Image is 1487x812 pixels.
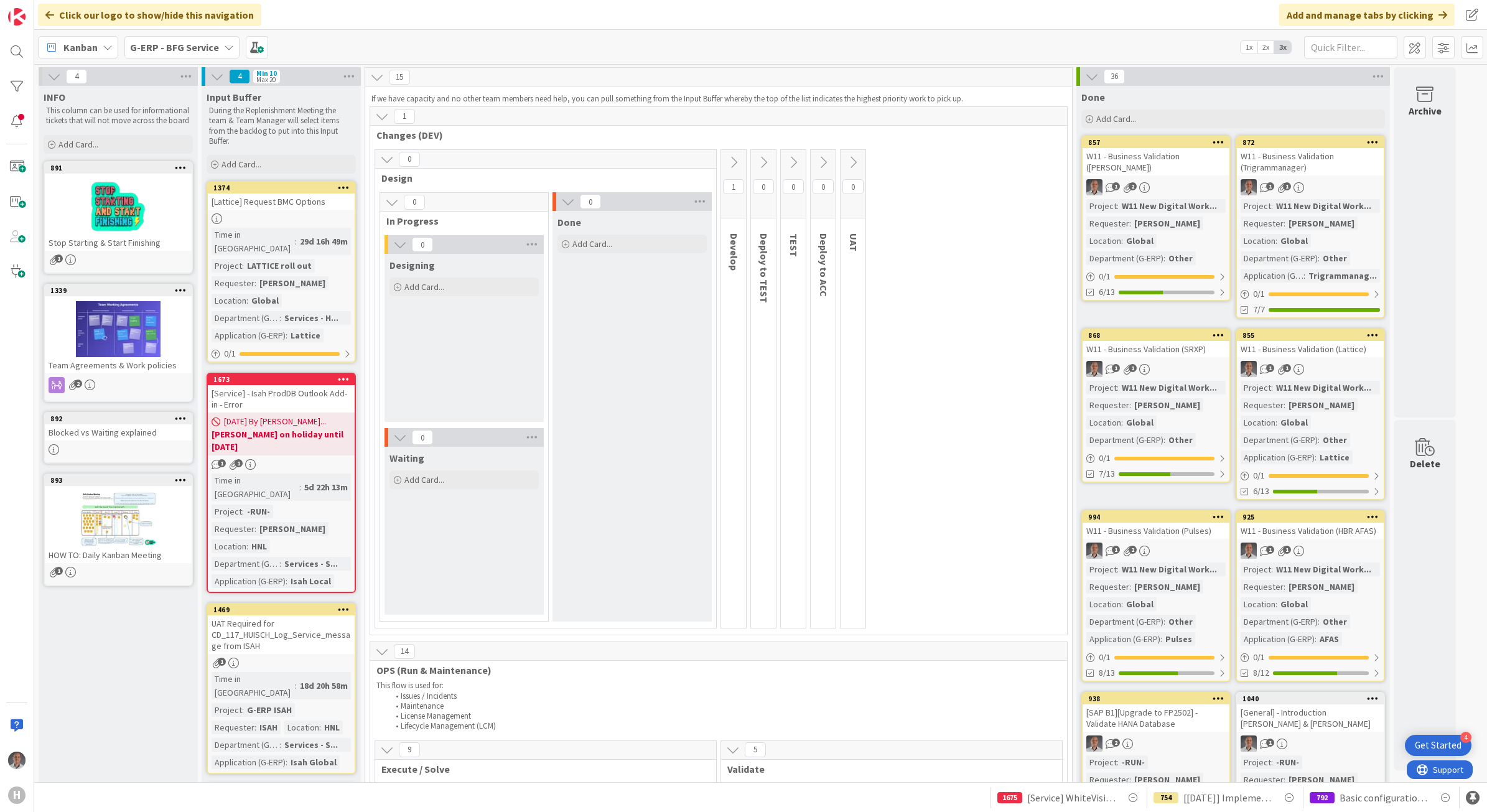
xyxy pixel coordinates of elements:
[1112,546,1120,554] span: 1
[319,721,321,734] span: :
[1241,632,1315,646] div: Application (G-ERP)
[45,285,192,373] div: 1339Team Agreements & Work policies
[1241,615,1318,628] div: Department (G-ERP)
[254,721,256,734] span: :
[1086,234,1121,248] div: Location
[1236,329,1385,500] a: 855W11 - Business Validation (Lattice)PSProject:W11 New Digital Work...Requester:[PERSON_NAME]Loc...
[212,474,299,501] div: Time in [GEOGRAPHIC_DATA]
[212,522,254,536] div: Requester
[45,413,192,424] div: 892
[1117,755,1119,769] span: :
[45,424,192,441] div: Blocked vs Waiting explained
[1284,580,1285,594] span: :
[1083,269,1229,284] div: 0/1
[301,480,351,494] div: 5d 22h 13m
[45,413,192,441] div: 892Blocked vs Waiting explained
[1163,433,1165,447] span: :
[1083,511,1229,539] div: 994W11 - Business Validation (Pulses)
[1242,694,1384,703] div: 1040
[38,4,261,26] div: Click our logo to show/hide this navigation
[55,254,63,263] span: 1
[1123,597,1157,611] div: Global
[321,721,343,734] div: HNL
[130,41,219,54] b: G-ERP - BFG Service
[45,235,192,251] div: Stop Starting & Start Finishing
[1237,137,1384,148] div: 872
[1099,270,1111,283] span: 0 / 1
[1317,450,1353,464] div: Lattice
[1083,523,1229,539] div: W11 - Business Validation (Pulses)
[1237,361,1384,377] div: PS
[1086,773,1129,786] div: Requester
[213,184,355,192] div: 1374
[213,375,355,384] div: 1673
[1320,433,1350,447] div: Other
[1086,615,1163,628] div: Department (G-ERP)
[212,259,242,273] div: Project
[281,557,341,571] div: Services - S...
[1163,615,1165,628] span: :
[1099,286,1115,299] span: 6/13
[1083,735,1229,752] div: PS
[1318,615,1320,628] span: :
[1237,330,1384,357] div: 855W11 - Business Validation (Lattice)
[1160,632,1162,646] span: :
[1165,251,1196,265] div: Other
[1083,450,1229,466] div: 0/1
[287,755,340,769] div: Isah Global
[1121,416,1123,429] span: :
[1273,199,1374,213] div: W11 New Digital Work...
[279,311,281,325] span: :
[1284,773,1285,786] span: :
[1285,398,1358,412] div: [PERSON_NAME]
[212,557,279,571] div: Department (G-ERP)
[1253,651,1265,664] span: 0 / 1
[1081,329,1231,483] a: 868W11 - Business Validation (SRXP)PSProject:W11 New Digital Work...Requester:[PERSON_NAME]Locati...
[212,311,279,325] div: Department (G-ERP)
[1285,580,1358,594] div: [PERSON_NAME]
[212,505,242,518] div: Project
[1405,735,1471,756] div: Open Get Started checklist, remaining modules: 4
[1083,543,1229,559] div: PS
[1237,330,1384,341] div: 855
[1275,597,1277,611] span: :
[58,139,98,150] span: Add Card...
[1237,137,1384,175] div: 872W11 - Business Validation (Trigrammanager)
[1088,331,1229,340] div: 868
[297,679,351,693] div: 18d 20h 58m
[281,738,341,752] div: Services - S...
[1083,330,1229,341] div: 868
[1320,251,1350,265] div: Other
[1241,597,1275,611] div: Location
[1241,361,1257,377] img: PS
[1083,341,1229,357] div: W11 - Business Validation (SRXP)
[248,539,270,553] div: HNL
[1304,36,1397,58] input: Quick Filter...
[8,752,26,769] img: PS
[404,474,444,485] span: Add Card...
[44,161,193,274] a: 891Stop Starting & Start Finishing
[218,658,226,666] span: 1
[287,574,334,588] div: Isah Local
[1241,755,1271,769] div: Project
[1162,632,1195,646] div: Pulses
[1083,704,1229,732] div: [SAP B1][Upgrade to FP2502] - Validate HANA Database
[1086,755,1117,769] div: Project
[1081,136,1231,301] a: 857W11 - Business Validation ([PERSON_NAME])PSProject:W11 New Digital Work...Requester:[PERSON_NA...
[1083,361,1229,377] div: PS
[1266,739,1274,747] span: 1
[1241,450,1315,464] div: Application (G-ERP)
[1277,416,1311,429] div: Global
[242,505,244,518] span: :
[1086,361,1102,377] img: PS
[1253,469,1265,482] span: 0 / 1
[1283,182,1291,190] span: 1
[1241,398,1284,412] div: Requester
[1241,179,1257,195] img: PS
[212,721,254,734] div: Requester
[208,615,355,654] div: UAT Required for CD_117_HUISCH_Log_Service_message from ISAH
[208,604,355,615] div: 1469
[254,522,256,536] span: :
[1088,513,1229,521] div: 994
[1163,251,1165,265] span: :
